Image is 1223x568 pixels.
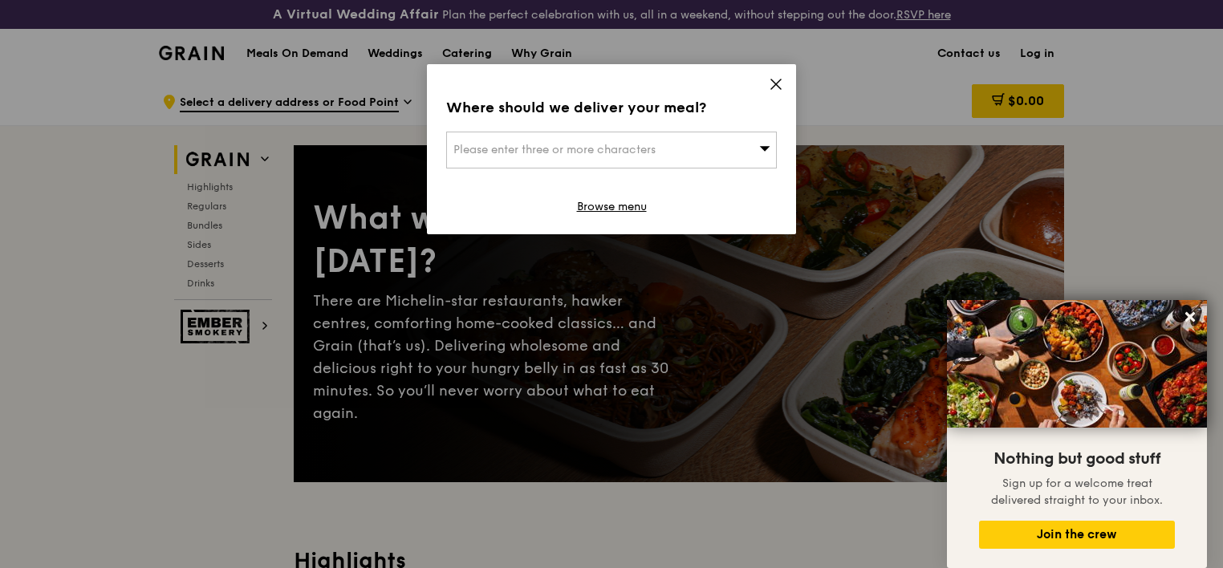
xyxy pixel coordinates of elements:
span: Sign up for a welcome treat delivered straight to your inbox. [991,477,1163,507]
img: DSC07876-Edit02-Large.jpeg [947,300,1207,428]
button: Close [1177,304,1203,330]
button: Join the crew [979,521,1175,549]
a: Browse menu [577,199,647,215]
span: Please enter three or more characters [453,143,656,156]
span: Nothing but good stuff [993,449,1160,469]
div: Where should we deliver your meal? [446,96,777,119]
